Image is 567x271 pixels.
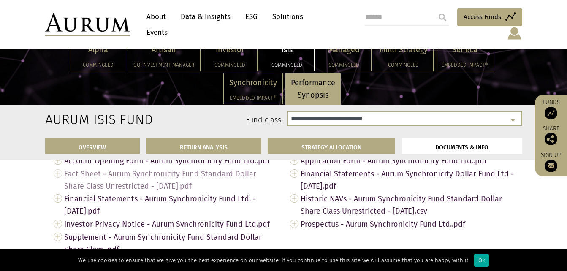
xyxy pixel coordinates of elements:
span: Financial Statements - Aurum Synchronicity Fund Ltd. - [DATE].pdf [64,192,277,217]
a: Events [142,24,168,40]
p: Alpha [76,44,119,56]
a: About [142,9,170,24]
img: Aurum [45,13,130,36]
a: OVERVIEW [45,138,140,154]
img: Share this post [545,133,557,145]
a: Access Funds [457,8,522,26]
a: RETURN ANALYSIS [146,138,261,154]
p: Artisan [133,44,194,56]
a: STRATEGY ALLOCATION [268,138,395,154]
p: Synchronicity [229,77,277,89]
p: Investor [209,44,252,56]
span: Historic NAVs - Aurum Synchronicity Fund Standard Dollar Share Class Unrestricted - [DATE].csv [301,192,514,217]
img: Sign up to our newsletter [545,160,557,172]
span: Fact Sheet - Aurum Synchronicity Fund Standard Dollar Share Class Unrestricted - [DATE].pdf [64,167,277,192]
img: Access Funds [545,107,557,119]
h5: Commingled [380,62,428,68]
p: Managed [323,44,366,56]
p: Isis [266,44,309,56]
p: Multi Strategy [380,44,428,56]
input: Submit [434,9,451,26]
h2: Aurum Isis Fund [45,111,114,127]
p: Performance Synopsis [291,77,335,101]
a: Solutions [268,9,307,24]
label: Fund class: [127,115,283,126]
p: Seneca [442,44,488,56]
span: Financial Statements - Aurum Synchronicity Dollar Fund Ltd - [DATE].pdf [301,167,514,192]
a: ESG [241,9,262,24]
h5: Co-investment Manager [133,62,194,68]
h5: Commingled [76,62,119,68]
h5: Commingled [323,62,366,68]
span: Application Form - Aurum Synchronicity Fund Ltd..pdf [301,154,514,167]
a: Data & Insights [176,9,235,24]
img: account-icon.svg [507,26,522,41]
h5: Embedded Impact® [229,95,277,100]
span: Investor Privacy Notice - Aurum Synchronicity Fund Ltd.pdf [64,217,277,230]
h5: Commingled [209,62,252,68]
div: Share [539,126,563,145]
span: Access Funds [464,12,501,22]
span: Account Opening Form - Aurum Synchronicity Fund Ltd..pdf [64,154,277,167]
span: Supplement - Aurum Synchronicity Fund Standard Dollar Share Class .pdf [64,230,277,256]
span: Prospectus - Aurum Synchronicity Fund Ltd..pdf [301,217,514,230]
h5: Embedded Impact® [442,62,488,68]
a: Funds [539,99,563,119]
a: Sign up [539,152,563,172]
div: Ok [474,254,489,267]
h5: Commingled [266,62,309,68]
